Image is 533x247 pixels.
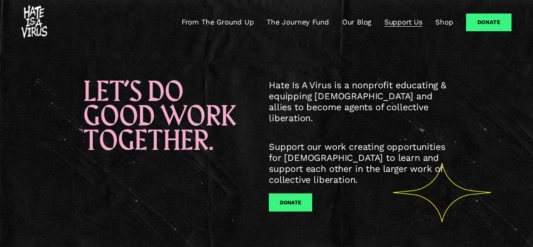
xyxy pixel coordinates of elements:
a: Shop [435,17,453,27]
a: Donate [466,14,512,31]
a: From The Ground Up [182,17,254,27]
a: The Journey Fund [267,17,329,27]
span: Support our work creating opportunities for [DEMOGRAPHIC_DATA] to learn and support each other in... [269,141,448,185]
a: Support Us [384,17,423,27]
img: #HATEISAVIRUS [21,5,47,39]
button: DONATE [269,193,312,212]
a: Our Blog [342,17,372,27]
span: Hate Is A Virus is a nonprofit educating & equipping [DEMOGRAPHIC_DATA] and allies to become agen... [269,80,449,123]
span: LET’S DO GOOD WORK TOGETHER. [83,74,241,159]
